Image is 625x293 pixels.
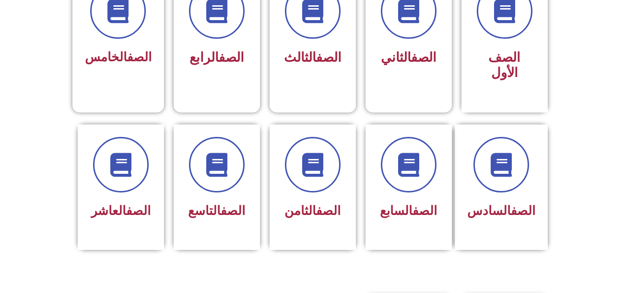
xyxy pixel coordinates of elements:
span: الرابع [189,50,244,65]
span: الثالث [284,50,342,65]
a: الصف [316,50,342,65]
span: العاشر [91,203,151,218]
a: الصف [219,50,244,65]
span: الصف الأول [488,50,520,80]
a: الصف [316,203,341,218]
span: الثاني [381,50,436,65]
span: الثامن [284,203,341,218]
a: الصف [413,203,437,218]
a: الصف [411,50,436,65]
a: الصف [511,203,535,218]
span: السابع [380,203,437,218]
a: الصف [221,203,245,218]
span: السادس [467,203,535,218]
span: الخامس [85,50,152,64]
a: الصف [126,203,151,218]
span: التاسع [188,203,245,218]
a: الصف [127,50,152,64]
